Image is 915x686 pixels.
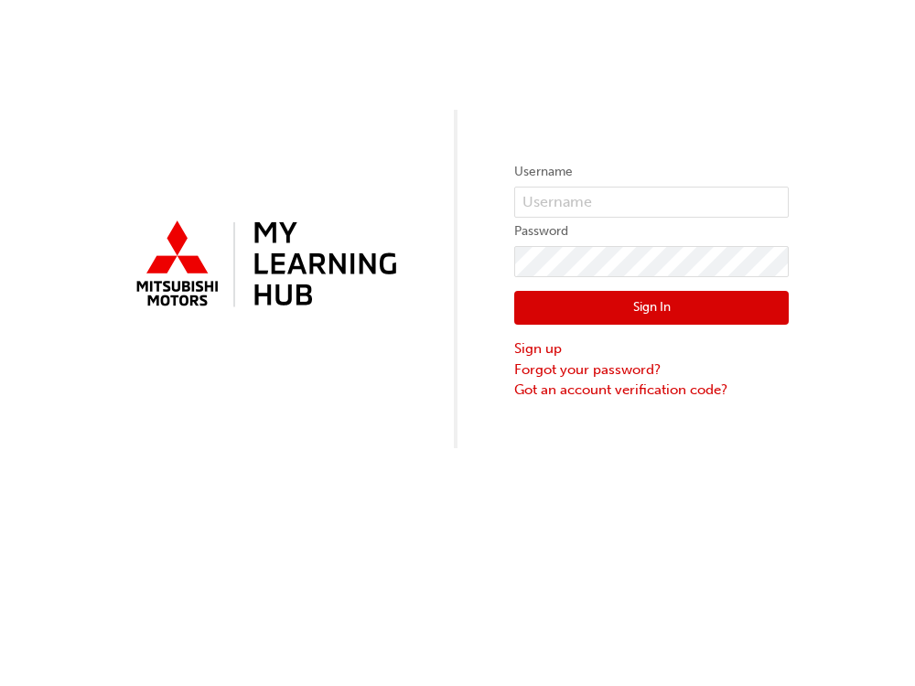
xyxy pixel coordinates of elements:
[514,359,789,381] a: Forgot your password?
[514,291,789,326] button: Sign In
[514,161,789,183] label: Username
[514,220,789,242] label: Password
[126,213,401,317] img: mmal
[514,380,789,401] a: Got an account verification code?
[514,338,789,359] a: Sign up
[514,187,789,218] input: Username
